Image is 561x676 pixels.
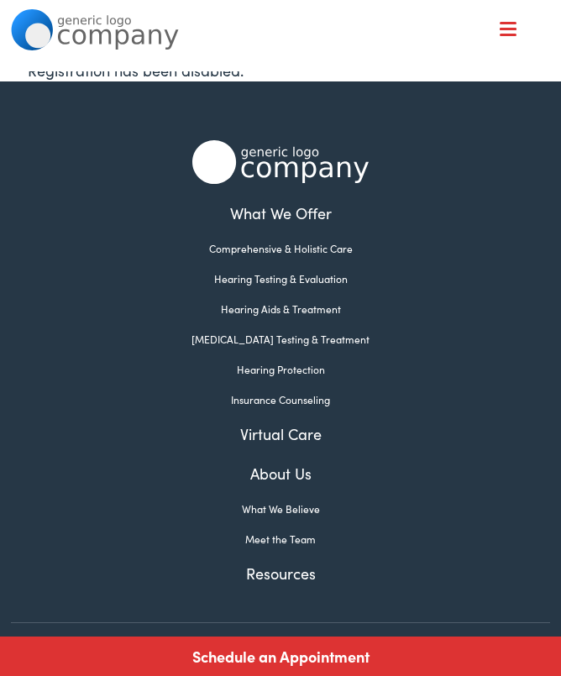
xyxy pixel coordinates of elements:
[11,562,549,584] a: Resources
[11,392,549,407] a: Insurance Counseling
[11,271,549,286] a: Hearing Testing & Evaluation
[11,362,549,377] a: Hearing Protection
[192,140,369,184] img: Alpaca Audiology
[11,301,549,317] a: Hearing Aids & Treatment
[11,332,549,347] a: [MEDICAL_DATA] Testing & Treatment
[24,67,549,119] a: What We Offer
[11,422,549,445] a: Virtual Care
[11,532,549,547] a: Meet the Team
[11,501,549,516] a: What We Believe
[11,462,549,485] a: About Us
[11,241,549,256] a: Comprehensive & Holistic Care
[11,202,549,224] a: What We Offer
